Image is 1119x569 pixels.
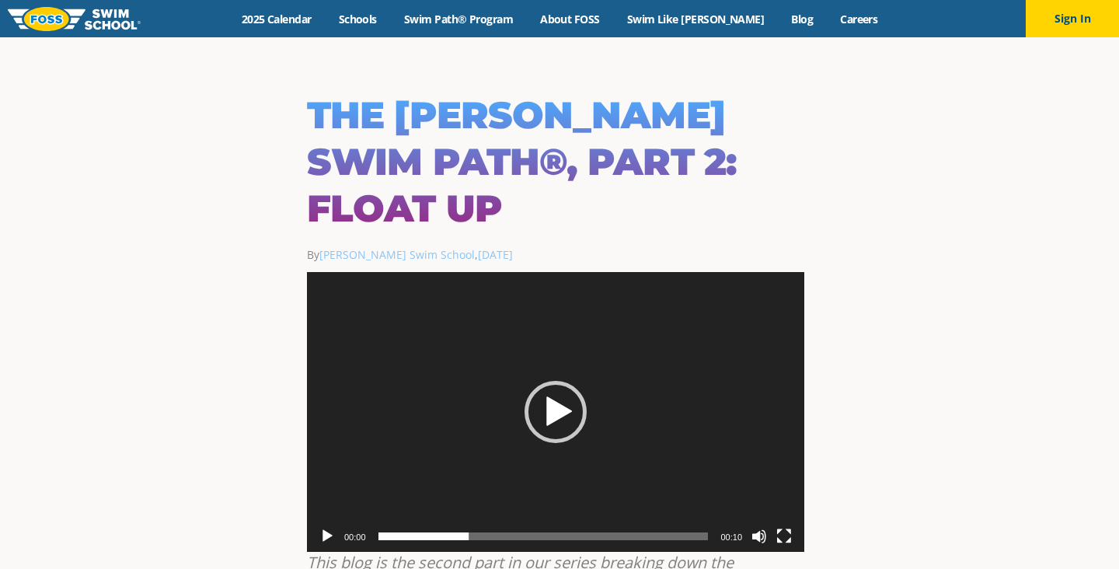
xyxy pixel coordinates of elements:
button: Mute [751,529,767,544]
img: FOSS Swim School Logo [8,7,141,31]
h1: The [PERSON_NAME] Swim Path®, Part 2: Float Up [307,92,812,232]
a: Blog [778,12,827,26]
a: Swim Path® Program [390,12,526,26]
span: 00:00 [344,532,366,542]
div: Play [525,381,587,443]
a: [PERSON_NAME] Swim School [319,247,475,262]
span: 00:10 [720,532,742,542]
span: Time Slider [378,532,709,540]
a: Swim Like [PERSON_NAME] [613,12,778,26]
a: About FOSS [527,12,614,26]
span: By [307,247,475,262]
span: , [475,247,513,262]
a: Schools [325,12,390,26]
a: Careers [827,12,891,26]
button: Fullscreen [776,529,792,544]
a: 2025 Calendar [228,12,325,26]
a: [DATE] [478,247,513,262]
button: Play [319,529,335,544]
div: Video Player [307,272,804,552]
